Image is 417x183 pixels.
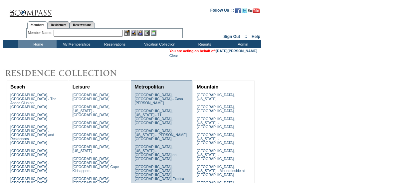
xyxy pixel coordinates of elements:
a: [GEOGRAPHIC_DATA], [GEOGRAPHIC_DATA] [73,133,110,141]
a: [GEOGRAPHIC_DATA], [US_STATE] [197,93,235,101]
img: View [131,30,136,36]
a: Become our fan on Facebook [235,10,241,14]
img: Reservations [144,30,150,36]
img: b_edit.gif [124,30,130,36]
img: Impersonate [137,30,143,36]
img: Destinations by Exclusive Resorts [3,67,133,80]
a: [GEOGRAPHIC_DATA], [US_STATE] - [GEOGRAPHIC_DATA] [73,105,110,117]
td: Admin [223,40,261,48]
a: Clear [169,54,178,58]
td: Reports [185,40,223,48]
td: Vacation Collection [133,40,185,48]
img: Compass Home [9,3,52,17]
a: Leisure [73,84,90,90]
div: Member Name: [28,30,54,36]
a: Subscribe to our YouTube Channel [248,10,260,14]
td: Reservations [95,40,133,48]
a: Help [252,34,260,39]
td: Follow Us :: [210,7,234,15]
a: [GEOGRAPHIC_DATA], [GEOGRAPHIC_DATA] - Casa [PERSON_NAME] [134,93,183,105]
a: [GEOGRAPHIC_DATA], [GEOGRAPHIC_DATA] - [GEOGRAPHIC_DATA] and Residences [GEOGRAPHIC_DATA] [10,125,54,145]
td: My Memberships [57,40,95,48]
a: [GEOGRAPHIC_DATA], [US_STATE] - [PERSON_NAME][GEOGRAPHIC_DATA] [134,129,187,141]
span: :: [245,34,247,39]
a: [GEOGRAPHIC_DATA], [US_STATE] - 71 [GEOGRAPHIC_DATA], [GEOGRAPHIC_DATA] [134,109,172,125]
img: b_calculator.gif [151,30,156,36]
a: [GEOGRAPHIC_DATA], [US_STATE] - [GEOGRAPHIC_DATA] [197,149,235,161]
a: [GEOGRAPHIC_DATA], [US_STATE] - [GEOGRAPHIC_DATA] [197,133,235,145]
a: [GEOGRAPHIC_DATA] - [GEOGRAPHIC_DATA] - [GEOGRAPHIC_DATA] [10,161,49,173]
a: [GEOGRAPHIC_DATA], [GEOGRAPHIC_DATA] - [GEOGRAPHIC_DATA], [GEOGRAPHIC_DATA] Exotica [134,165,184,181]
img: Subscribe to our YouTube Channel [248,8,260,13]
a: [GEOGRAPHIC_DATA], [GEOGRAPHIC_DATA] [10,149,48,157]
a: [GEOGRAPHIC_DATA], [US_STATE] [73,145,110,153]
a: [GEOGRAPHIC_DATA], [GEOGRAPHIC_DATA] - [GEOGRAPHIC_DATA] Cape Kidnappers [73,157,119,173]
a: [GEOGRAPHIC_DATA], [US_STATE] - [GEOGRAPHIC_DATA] on [GEOGRAPHIC_DATA] [134,145,176,161]
a: [GEOGRAPHIC_DATA], [US_STATE] - [GEOGRAPHIC_DATA] [197,117,235,129]
a: Sign Out [223,34,240,39]
a: [GEOGRAPHIC_DATA], [GEOGRAPHIC_DATA] [10,113,48,121]
a: [GEOGRAPHIC_DATA], [GEOGRAPHIC_DATA] [73,93,110,101]
a: Beach [10,84,25,90]
a: [GEOGRAPHIC_DATA], [GEOGRAPHIC_DATA] [197,105,235,113]
a: [GEOGRAPHIC_DATA], [US_STATE] - Mountainside at [GEOGRAPHIC_DATA] [197,165,245,177]
a: [GEOGRAPHIC_DATA], [GEOGRAPHIC_DATA] [73,121,110,129]
a: Metropolitan [134,84,164,90]
a: Members [27,21,48,29]
a: [DATE][PERSON_NAME] [216,49,257,53]
a: Follow us on Twitter [242,10,247,14]
img: Become our fan on Facebook [235,8,241,13]
td: Home [18,40,57,48]
a: Mountain [197,84,218,90]
a: Reservations [70,21,95,28]
a: Residences [47,21,70,28]
a: [GEOGRAPHIC_DATA], [GEOGRAPHIC_DATA] - The Abaco Club on [GEOGRAPHIC_DATA] [10,93,57,109]
img: Follow us on Twitter [242,8,247,13]
span: You are acting on behalf of: [169,49,257,53]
